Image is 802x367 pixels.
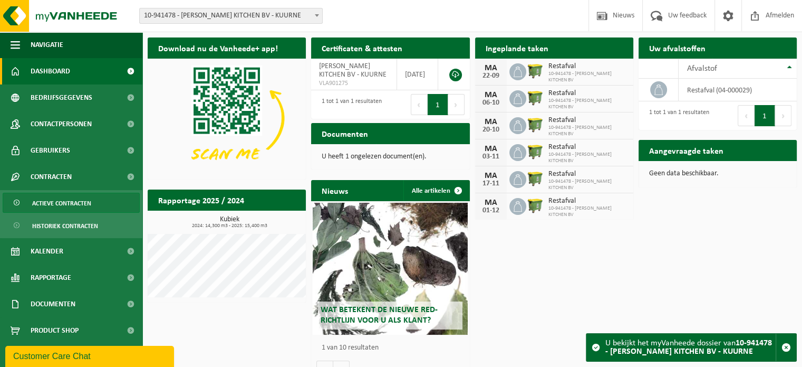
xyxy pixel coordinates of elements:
span: 10-941478 - [PERSON_NAME] KITCHEN BV [548,205,628,218]
span: 10-941478 - [PERSON_NAME] KITCHEN BV [548,125,628,137]
p: Geen data beschikbaar. [649,170,786,177]
span: Documenten [31,291,75,317]
span: Navigatie [31,32,63,58]
div: MA [480,91,501,99]
button: 1 [755,105,775,126]
h2: Ingeplande taken [475,37,559,58]
a: Alle artikelen [403,180,469,201]
span: Contactpersonen [31,111,92,137]
td: [DATE] [397,59,439,90]
span: 10-941478 - [PERSON_NAME] KITCHEN BV [548,71,628,83]
span: 10-941478 - HERMAN MAES KITCHEN BV - KUURNE [139,8,323,24]
span: 10-941478 - HERMAN MAES KITCHEN BV - KUURNE [140,8,322,23]
button: Previous [411,94,428,115]
img: Download de VHEPlus App [148,59,306,177]
span: Kalender [31,238,63,265]
iframe: chat widget [5,344,176,367]
button: Next [448,94,465,115]
img: WB-1100-HPE-GN-50 [526,196,544,214]
h2: Download nu de Vanheede+ app! [148,37,288,58]
strong: 10-941478 - [PERSON_NAME] KITCHEN BV - KUURNE [605,339,772,356]
span: 2024: 14,300 m3 - 2025: 15,400 m3 [153,223,306,229]
div: 1 tot 1 van 1 resultaten [316,93,382,116]
a: Wat betekent de nieuwe RED-richtlijn voor u als klant? [313,203,468,335]
span: Restafval [548,170,628,178]
span: Bedrijfsgegevens [31,84,92,111]
span: Product Shop [31,317,79,344]
span: 10-941478 - [PERSON_NAME] KITCHEN BV [548,152,628,164]
img: WB-1100-HPE-GN-50 [526,143,544,161]
div: 20-10 [480,126,501,134]
span: Restafval [548,89,628,98]
img: WB-1100-HPE-GN-50 [526,170,544,187]
button: 1 [428,94,448,115]
span: Restafval [548,116,628,125]
img: WB-1100-HPE-GN-50 [526,89,544,107]
span: Historiek contracten [32,216,98,236]
div: MA [480,172,501,180]
div: 06-10 [480,99,501,107]
img: WB-1100-HPE-GN-50 [526,116,544,134]
span: Restafval [548,62,628,71]
div: 01-12 [480,207,501,214]
span: VLA901275 [319,79,388,88]
div: 1 tot 1 van 1 resultaten [644,104,709,127]
h2: Nieuws [311,180,359,201]
span: Restafval [548,143,628,152]
button: Next [775,105,791,126]
span: Actieve contracten [32,193,91,213]
span: [PERSON_NAME] KITCHEN BV - KUURNE [319,62,386,79]
a: Historiek contracten [3,215,140,236]
div: 22-09 [480,72,501,80]
a: Actieve contracten [3,193,140,213]
h2: Certificaten & attesten [311,37,413,58]
button: Previous [738,105,755,126]
h2: Rapportage 2025 / 2024 [148,190,255,210]
div: MA [480,145,501,153]
h2: Documenten [311,123,379,144]
div: MA [480,64,501,72]
p: 1 van 10 resultaten [322,344,464,352]
span: Rapportage [31,265,71,291]
div: MA [480,118,501,126]
span: Wat betekent de nieuwe RED-richtlijn voor u als klant? [321,306,438,324]
h3: Kubiek [153,216,306,229]
h2: Uw afvalstoffen [639,37,716,58]
span: Gebruikers [31,137,70,164]
span: Dashboard [31,58,70,84]
div: U bekijkt het myVanheede dossier van [605,334,776,361]
h2: Aangevraagde taken [639,140,734,161]
span: 10-941478 - [PERSON_NAME] KITCHEN BV [548,178,628,191]
a: Bekijk rapportage [227,210,305,231]
span: Afvalstof [687,64,717,73]
p: U heeft 1 ongelezen document(en). [322,153,459,161]
img: WB-1100-HPE-GN-50 [526,62,544,80]
span: Restafval [548,197,628,205]
td: restafval (04-000029) [679,79,797,101]
div: 17-11 [480,180,501,187]
div: 03-11 [480,153,501,161]
span: 10-941478 - [PERSON_NAME] KITCHEN BV [548,98,628,110]
div: MA [480,199,501,207]
span: Contracten [31,164,72,190]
